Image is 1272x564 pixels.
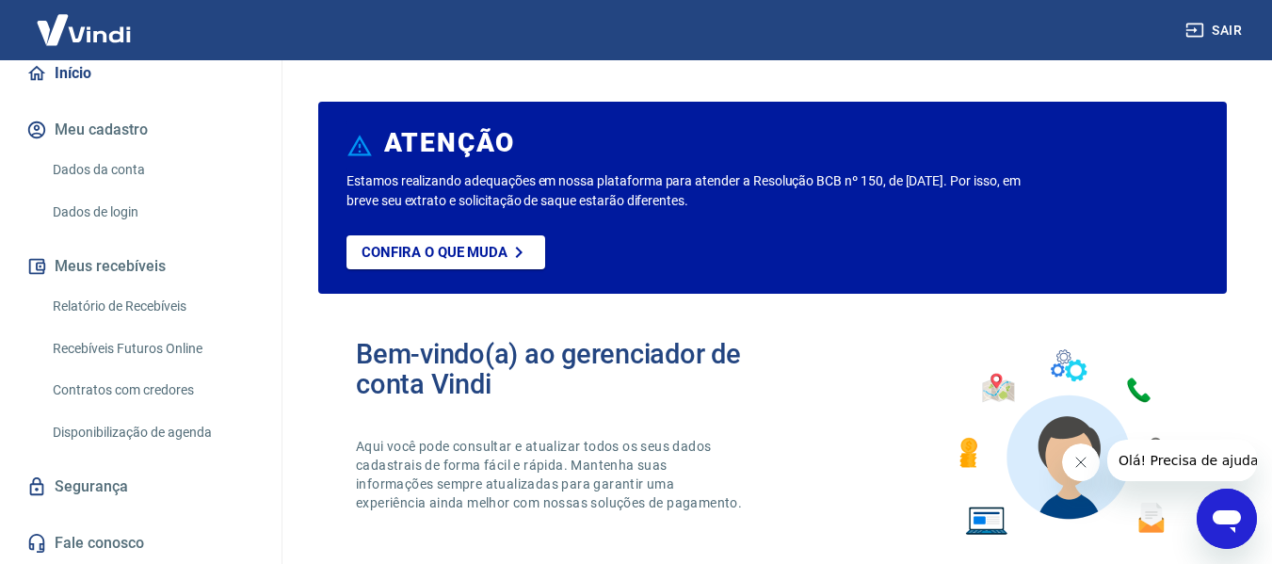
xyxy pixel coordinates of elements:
iframe: Botão para abrir a janela de mensagens [1197,489,1257,549]
span: Olá! Precisa de ajuda? [11,13,158,28]
a: Dados da conta [45,151,259,189]
h6: ATENÇÃO [384,134,515,153]
p: Confira o que muda [362,244,507,261]
a: Fale conosco [23,523,259,564]
a: Relatório de Recebíveis [45,287,259,326]
p: Estamos realizando adequações em nossa plataforma para atender a Resolução BCB nº 150, de [DATE].... [346,171,1028,211]
a: Contratos com credores [45,371,259,410]
iframe: Mensagem da empresa [1107,440,1257,481]
a: Confira o que muda [346,235,545,269]
h2: Bem-vindo(a) ao gerenciador de conta Vindi [356,339,773,399]
button: Meus recebíveis [23,246,259,287]
button: Sair [1182,13,1249,48]
img: Imagem de um avatar masculino com diversos icones exemplificando as funcionalidades do gerenciado... [942,339,1189,547]
a: Disponibilização de agenda [45,413,259,452]
iframe: Fechar mensagem [1062,443,1100,481]
a: Início [23,53,259,94]
a: Recebíveis Futuros Online [45,330,259,368]
a: Segurança [23,466,259,508]
a: Dados de login [45,193,259,232]
button: Meu cadastro [23,109,259,151]
img: Vindi [23,1,145,58]
p: Aqui você pode consultar e atualizar todos os seus dados cadastrais de forma fácil e rápida. Mant... [356,437,746,512]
